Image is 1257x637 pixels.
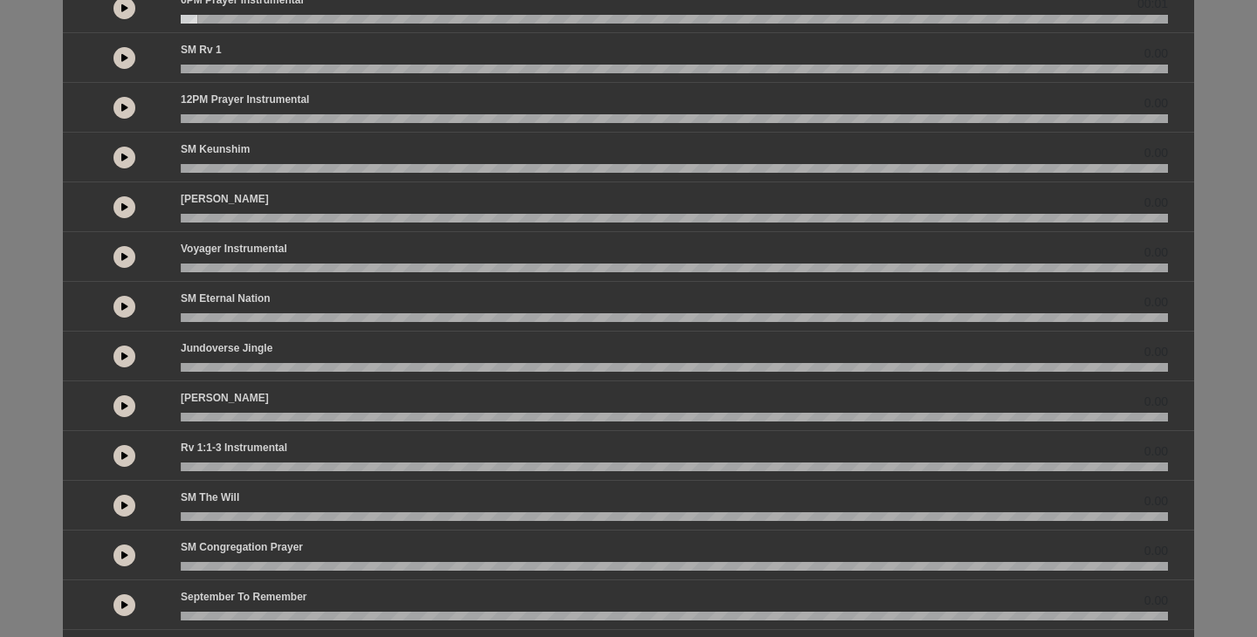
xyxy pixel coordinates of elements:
[181,390,269,406] p: [PERSON_NAME]
[181,440,287,455] p: Rv 1:1-3 Instrumental
[181,589,307,605] p: September to Remember
[181,42,222,58] p: SM Rv 1
[181,539,303,555] p: SM Congregation Prayer
[181,340,272,356] p: Jundoverse Jingle
[181,241,287,257] p: Voyager Instrumental
[1144,592,1168,610] span: 0.00
[181,291,271,306] p: SM Eternal Nation
[1144,194,1168,212] span: 0.00
[1144,144,1168,162] span: 0.00
[1144,542,1168,560] span: 0.00
[181,191,269,207] p: [PERSON_NAME]
[1144,243,1168,262] span: 0.00
[1144,94,1168,113] span: 0.00
[1144,293,1168,312] span: 0.00
[181,490,239,505] p: SM The Will
[181,141,250,157] p: SM Keunshim
[1144,45,1168,63] span: 0.00
[1144,343,1168,361] span: 0.00
[181,92,309,107] p: 12PM Prayer Instrumental
[1144,442,1168,461] span: 0.00
[1144,492,1168,510] span: 0.00
[1144,393,1168,411] span: 0.00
